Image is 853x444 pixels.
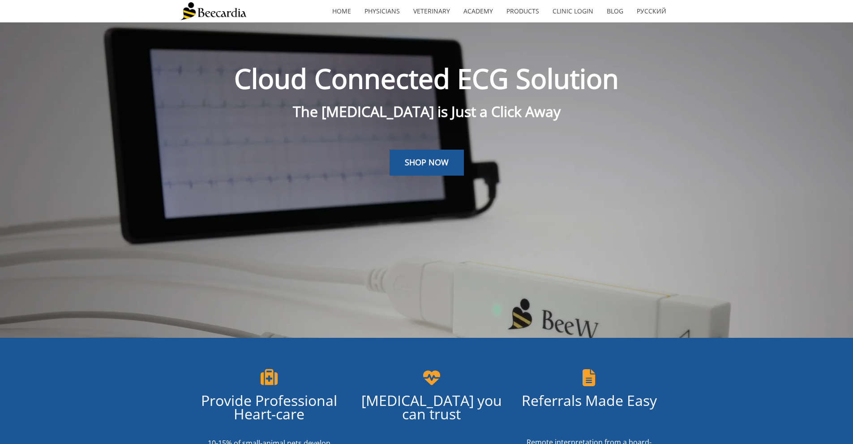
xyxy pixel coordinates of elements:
a: Physicians [358,1,407,22]
span: SHOP NOW [405,157,449,168]
a: Blog [600,1,630,22]
span: [MEDICAL_DATA] you can trust [361,391,502,423]
a: Clinic Login [546,1,600,22]
a: Veterinary [407,1,457,22]
span: Provide Professional Heart-care [201,391,337,423]
a: Products [500,1,546,22]
a: Academy [457,1,500,22]
span: Cloud Connected ECG Solution [234,60,619,97]
a: home [326,1,358,22]
img: Beecardia [180,2,246,20]
span: Referrals Made Easy [522,391,657,410]
a: SHOP NOW [390,150,464,176]
span: The [MEDICAL_DATA] is Just a Click Away [293,102,561,121]
a: Русский [630,1,673,22]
